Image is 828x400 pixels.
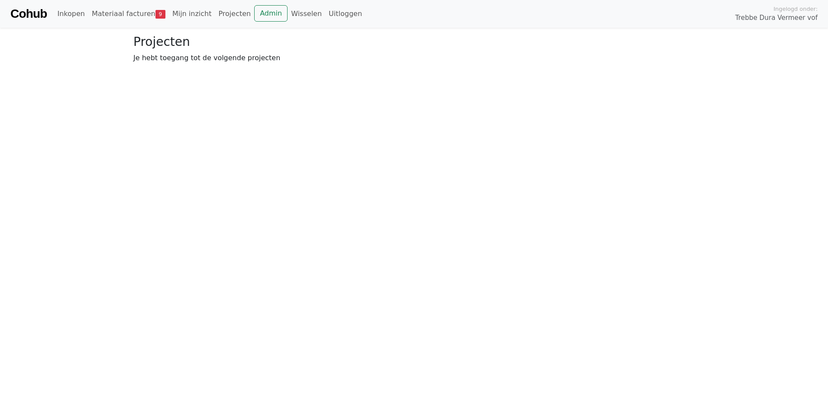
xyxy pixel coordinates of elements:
[215,5,254,23] a: Projecten
[10,3,47,24] a: Cohub
[88,5,169,23] a: Materiaal facturen9
[54,5,88,23] a: Inkopen
[254,5,288,22] a: Admin
[133,53,695,63] p: Je hebt toegang tot de volgende projecten
[155,10,165,19] span: 9
[169,5,215,23] a: Mijn inzicht
[773,5,818,13] span: Ingelogd onder:
[288,5,325,23] a: Wisselen
[133,35,695,49] h3: Projecten
[735,13,818,23] span: Trebbe Dura Vermeer vof
[325,5,365,23] a: Uitloggen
